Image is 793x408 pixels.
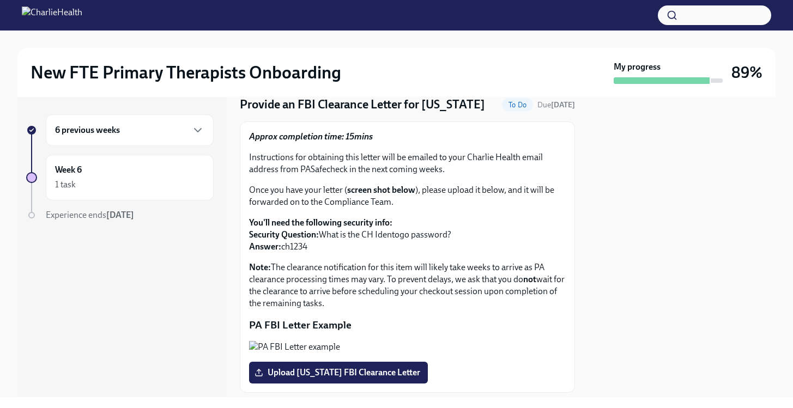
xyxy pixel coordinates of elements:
[249,229,319,240] strong: Security Question:
[731,63,762,82] h3: 89%
[46,210,134,220] span: Experience ends
[249,262,271,272] strong: Note:
[537,100,575,109] span: Due
[257,367,420,378] span: Upload [US_STATE] FBI Clearance Letter
[614,61,661,73] strong: My progress
[249,217,392,228] strong: You'll need the following security info:
[551,100,575,109] strong: [DATE]
[46,114,214,146] div: 6 previous weeks
[31,62,341,83] h2: New FTE Primary Therapists Onboarding
[249,131,373,142] strong: Approx completion time: 15mins
[55,179,76,191] div: 1 task
[55,164,82,176] h6: Week 6
[26,155,214,200] a: Week 61 task
[22,7,82,24] img: CharlieHealth
[249,184,566,208] p: Once you have your letter ( ), please upload it below, and it will be forwarded on to the Complia...
[249,217,566,253] p: What is the CH Identogo password? ch1234
[347,185,415,195] strong: screen shot below
[106,210,134,220] strong: [DATE]
[249,241,281,252] strong: Answer:
[523,274,536,284] strong: not
[55,124,120,136] h6: 6 previous weeks
[249,151,566,175] p: Instructions for obtaining this letter will be emailed to your Charlie Health email address from ...
[249,341,566,353] button: Zoom image
[249,318,566,332] p: PA FBI Letter Example
[249,362,428,383] label: Upload [US_STATE] FBI Clearance Letter
[240,96,485,113] h4: Provide an FBI Clearance Letter for [US_STATE]
[537,100,575,110] span: September 25th, 2025 10:00
[502,101,533,109] span: To Do
[249,261,566,309] p: The clearance notification for this item will likely take weeks to arrive as PA clearance process...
